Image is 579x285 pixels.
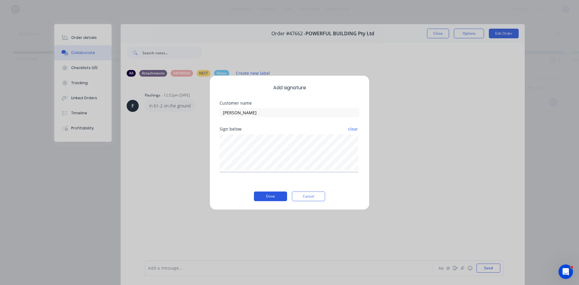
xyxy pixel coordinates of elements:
iframe: Intercom live chat [558,264,573,279]
span: Add signature [220,84,359,91]
div: Sign below [220,127,359,131]
button: clear [348,124,358,135]
button: Done [254,192,287,201]
input: Enter customer name [220,108,359,117]
button: Cancel [292,192,325,201]
div: Customer name [220,101,359,105]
